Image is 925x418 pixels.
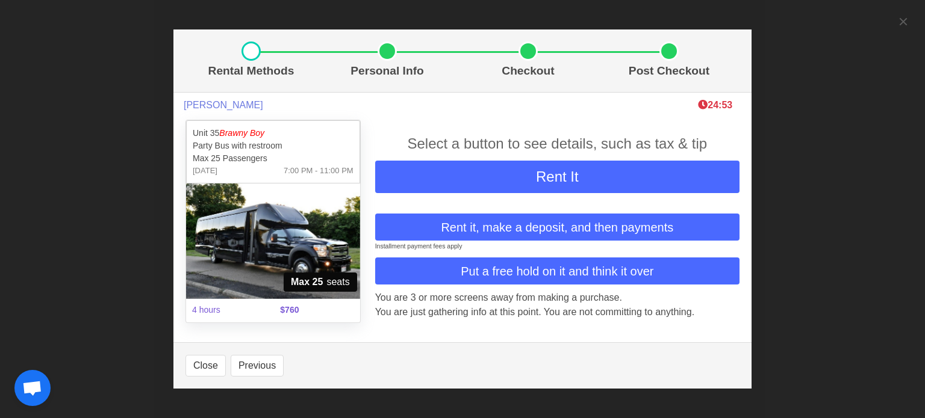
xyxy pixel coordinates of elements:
button: Rent It [375,161,740,193]
button: Previous [231,355,284,377]
button: Close [185,355,226,377]
span: 4 hours [185,297,273,324]
span: Rent It [536,168,579,185]
p: Personal Info [322,63,453,80]
span: 7:00 PM - 11:00 PM [284,165,353,177]
a: Open chat [14,370,51,406]
small: Installment payment fees apply [375,242,462,250]
button: Put a free hold on it and think it over [375,257,740,284]
strong: Max 25 [291,275,323,289]
p: Rental Methods [190,63,312,80]
button: Rent it, make a deposit, and then payments [375,214,740,241]
p: Unit 35 [193,127,353,140]
span: [DATE] [193,165,217,177]
em: Brawny Boy [219,128,264,138]
p: You are 3 or more screens away from making a purchase. [375,290,740,305]
div: Select a button to see details, such as tax & tip [375,133,740,155]
p: Post Checkout [603,63,735,80]
span: The clock is ticking ⁠— this timer shows how long we'll hold this limo during checkout. If time r... [698,100,732,110]
p: Checkout [462,63,594,80]
b: 24:53 [698,100,732,110]
span: Rent it, make a deposit, and then payments [441,218,673,236]
img: 35%2001.jpg [186,183,360,299]
span: seats [284,272,357,292]
span: [PERSON_NAME] [184,99,263,111]
p: You are just gathering info at this point. You are not committing to anything. [375,305,740,319]
span: Put a free hold on it and think it over [461,262,653,280]
p: Max 25 Passengers [193,152,353,165]
p: Party Bus with restroom [193,140,353,152]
